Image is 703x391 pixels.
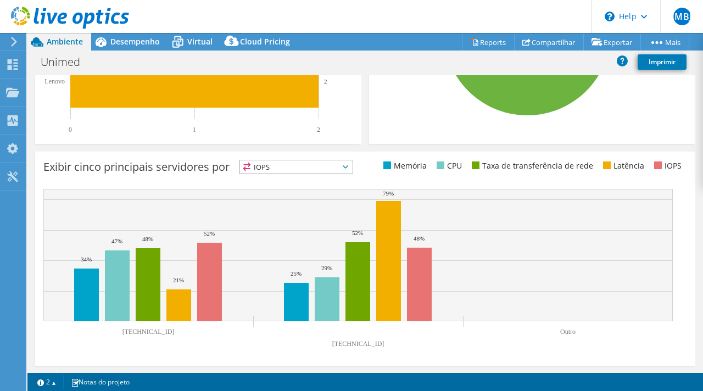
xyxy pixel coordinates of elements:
[44,77,65,85] text: Lenovo
[383,190,394,197] text: 79%
[583,33,641,51] a: Exportar
[638,54,687,70] a: Imprimir
[414,235,425,242] text: 48%
[560,328,576,336] text: Outro
[469,160,593,172] li: Taxa de transferência de rede
[317,126,320,133] text: 2
[321,265,332,271] text: 29%
[640,33,689,51] a: Mais
[122,328,175,336] text: [TECHNICAL_ID]
[651,160,682,172] li: IOPS
[240,160,353,174] span: IOPS
[462,33,515,51] a: Reports
[514,33,584,51] a: Compartilhar
[47,36,83,47] span: Ambiente
[605,12,615,21] svg: \n
[36,56,97,68] h1: Unimed
[673,8,691,25] span: JMBJ
[381,160,427,172] li: Memória
[332,340,384,348] text: [TECHNICAL_ID]
[193,126,196,133] text: 1
[110,36,160,47] span: Desempenho
[324,78,327,85] text: 2
[291,270,302,277] text: 25%
[173,277,184,283] text: 21%
[204,230,215,237] text: 52%
[69,126,72,133] text: 0
[240,36,290,47] span: Cloud Pricing
[187,36,213,47] span: Virtual
[600,160,644,172] li: Latência
[434,160,462,172] li: CPU
[63,375,137,389] a: Notas do projeto
[30,375,64,389] a: 2
[142,236,153,242] text: 48%
[81,256,92,262] text: 34%
[352,230,363,236] text: 52%
[111,238,122,244] text: 47%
